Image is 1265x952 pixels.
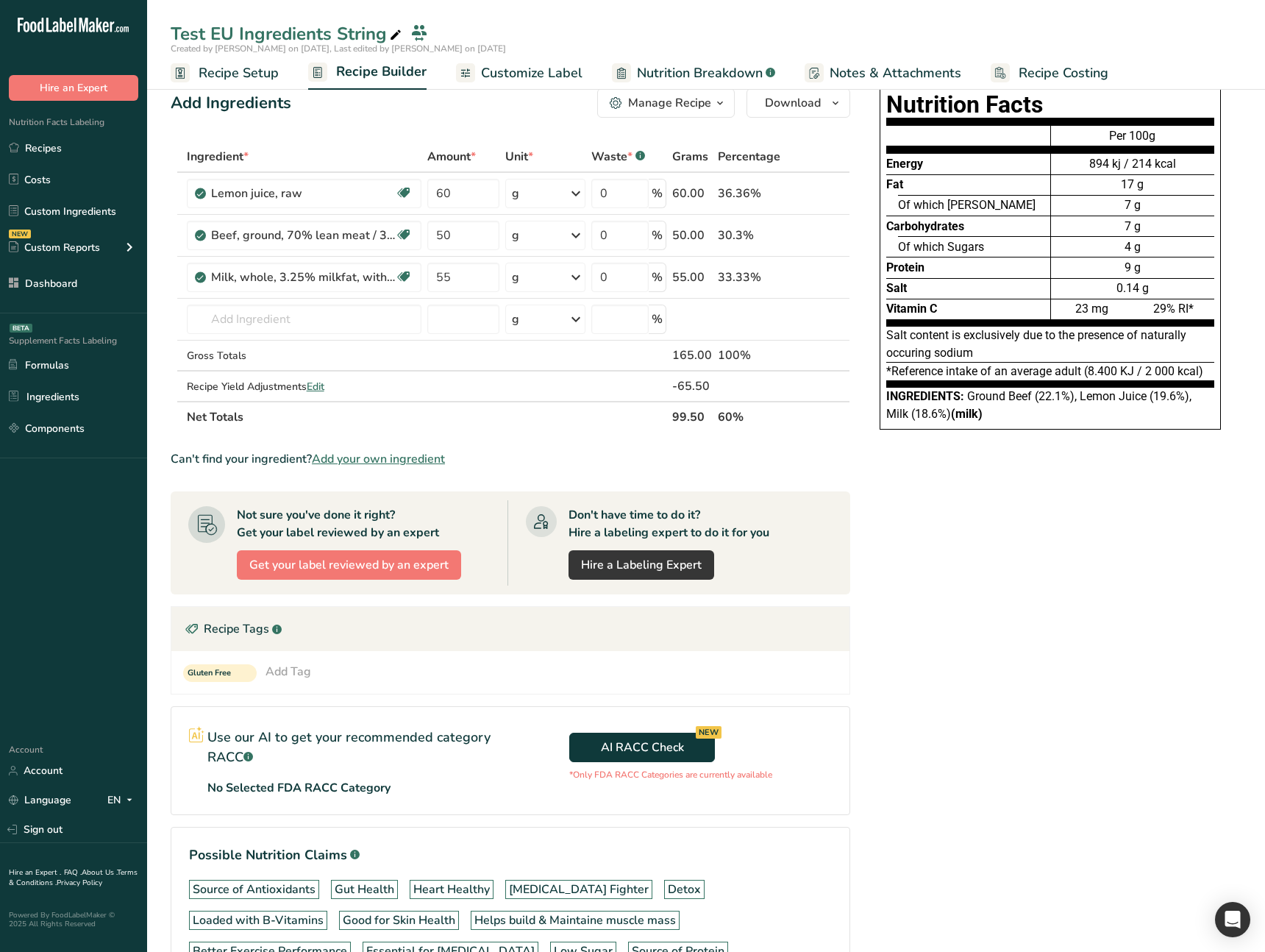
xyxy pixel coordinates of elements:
button: Download [746,88,850,118]
th: 99.50 [669,401,715,432]
div: NEW [696,726,721,739]
div: 55.00 [672,269,712,286]
th: 60% [715,401,783,432]
div: g [512,269,519,286]
div: 50.00 [672,227,712,244]
div: Beef, ground, 70% lean meat / 30% fat, raw [211,227,395,244]
b: (milk) [951,407,983,421]
div: 17 g [1051,174,1214,195]
span: Add your own ingredient [312,450,445,468]
div: BETA [10,324,32,333]
p: No Selected FDA RACC Category [207,779,391,797]
div: 894 kj / 214 kcal [1051,155,1214,173]
a: Language [9,787,71,813]
div: -65.50 [672,377,712,395]
div: g [512,227,519,244]
input: Add Ingredient [187,305,421,334]
div: Add Tag [266,663,311,681]
span: Salt [886,281,907,295]
span: Grams [672,148,708,166]
a: Terms & Conditions . [9,867,138,888]
div: 7 g [1051,195,1214,216]
div: g [512,310,519,328]
span: Unit [505,148,533,166]
div: Gut Health [335,881,394,898]
div: NEW [9,230,31,238]
span: Ingredient [187,148,249,166]
span: AI RACC Check [601,739,684,756]
div: Custom Reports [9,240,100,255]
div: Recipe Tags [171,607,849,651]
span: Recipe Builder [336,62,427,82]
button: Get your label reviewed by an expert [237,550,461,580]
span: Notes & Attachments [830,63,961,83]
span: Recipe Costing [1019,63,1108,83]
div: 0.14 g [1051,278,1214,299]
div: Don't have time to do it? Hire a labeling expert to do it for you [569,506,769,541]
span: Protein [886,260,924,274]
div: Milk, whole, 3.25% milkfat, without added vitamin A and [MEDICAL_DATA] [211,269,395,286]
div: Per 100g [1051,125,1214,153]
div: Detox [668,881,701,898]
a: Customize Label [456,57,582,90]
span: Recipe Setup [199,63,279,83]
span: Of which Sugars [898,240,984,254]
button: AI RACC Check NEW [569,733,715,762]
span: Amount [427,148,476,166]
div: 9 g [1051,257,1214,277]
div: Salt content is exclusively due to the presence of naturally occuring sodium [886,327,1214,363]
a: Recipe Setup [171,57,279,90]
span: Percentage [718,148,780,166]
span: Nutrition Breakdown [637,63,763,83]
div: Lemon juice, raw [211,185,395,202]
a: Notes & Attachments [805,57,961,90]
div: 33.33% [718,269,780,286]
div: Open Intercom Messenger [1215,902,1250,937]
p: Use our AI to get your recommended category RACC [207,728,493,767]
span: Vitamin C [886,302,937,316]
span: Customize Label [481,63,582,83]
span: Of which [PERSON_NAME] [898,198,1036,212]
span: Ground Beef (22.1%), Lemon Juice (19.6%), Milk (18.6%) [886,389,1191,421]
button: Manage Recipe [597,88,735,118]
span: Get your label reviewed by an expert [249,556,449,574]
div: EN [107,792,138,809]
a: Recipe Costing [991,57,1108,90]
span: Edit [307,380,324,394]
div: 100% [718,347,780,364]
div: Loaded with B-Vitamins [193,912,324,929]
div: Heart Healthy [413,881,490,898]
div: 23 mg [1051,299,1133,319]
span: Gluten Free [188,667,239,680]
div: Good for Skin Health [343,912,455,929]
div: Gross Totals [187,348,421,363]
div: 165.00 [672,347,712,364]
button: Hire an Expert [9,75,138,101]
div: Waste [591,148,645,166]
div: Helps build & Maintaine muscle mass [474,912,676,929]
span: Ingredients: [886,389,964,403]
div: 30.3% [718,227,780,244]
div: Manage Recipe [628,94,711,112]
span: Carbohydrates [886,219,964,233]
div: g [512,185,519,202]
div: *Reference intake of an average adult (8.400 KJ / 2 000 kcal) [886,363,1214,388]
div: 7 g [1051,216,1214,236]
div: 4 g [1051,236,1214,257]
h1: Possible Nutrition Claims [189,845,832,865]
span: Created by [PERSON_NAME] on [DATE], Last edited by [PERSON_NAME] on [DATE] [171,43,506,54]
a: Nutrition Breakdown [612,57,775,90]
div: [MEDICAL_DATA] Fighter [509,881,649,898]
span: Fat [886,177,903,191]
h1: Nutrition Facts [886,95,1214,115]
div: Recipe Yield Adjustments [187,379,421,394]
a: Hire an Expert . [9,867,61,878]
div: Source of Antioxidants [193,881,316,898]
div: Add Ingredients [171,91,291,116]
a: Privacy Policy [57,878,102,888]
a: Hire a Labeling Expert [569,550,714,580]
div: Can't find your ingredient? [171,450,850,468]
div: Powered By FoodLabelMaker © 2025 All Rights Reserved [9,911,138,928]
p: *Only FDA RACC Categories are currently available [569,768,772,781]
div: 60.00 [672,185,712,202]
